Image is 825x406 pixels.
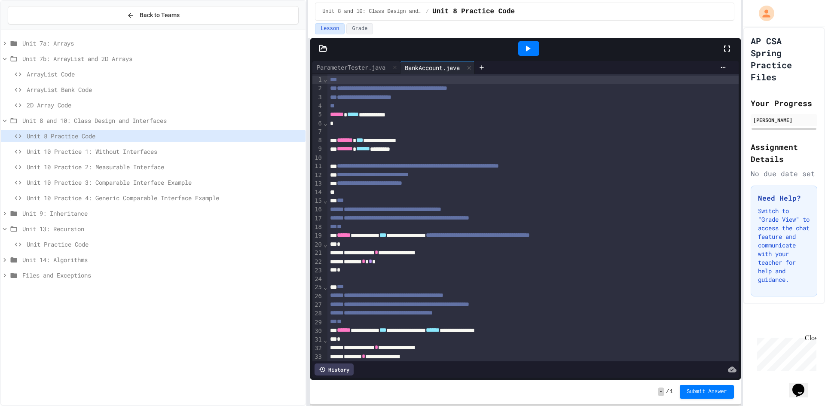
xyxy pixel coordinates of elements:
[312,145,323,153] div: 9
[312,301,323,309] div: 27
[323,120,327,127] span: Fold line
[751,35,817,83] h1: AP CSA Spring Practice Files
[323,336,327,343] span: Fold line
[751,168,817,179] div: No due date set
[27,101,302,110] span: 2D Array Code
[312,61,400,74] div: ParameterTester.java
[312,110,323,119] div: 5
[312,128,323,136] div: 7
[789,372,816,397] iframe: chat widget
[22,116,302,125] span: Unit 8 and 10: Class Design and Interfaces
[754,334,816,371] iframe: chat widget
[312,214,323,223] div: 17
[312,84,323,93] div: 2
[312,162,323,171] div: 11
[312,266,323,275] div: 23
[312,344,323,353] div: 32
[22,54,302,63] span: Unit 7b: ArrayList and 2D Arrays
[751,97,817,109] h2: Your Progress
[27,240,302,249] span: Unit Practice Code
[312,205,323,214] div: 16
[27,147,302,156] span: Unit 10 Practice 1: Without Interfaces
[312,292,323,301] div: 26
[312,119,323,128] div: 6
[312,188,323,197] div: 14
[312,180,323,188] div: 13
[312,171,323,180] div: 12
[312,336,323,344] div: 31
[312,76,323,84] div: 1
[323,197,327,204] span: Fold line
[22,255,302,264] span: Unit 14: Algorithms
[22,39,302,48] span: Unit 7a: Arrays
[680,385,734,399] button: Submit Answer
[315,363,354,375] div: History
[27,85,302,94] span: ArrayList Bank Code
[27,131,302,140] span: Unit 8 Practice Code
[312,353,323,361] div: 33
[323,241,327,248] span: Fold line
[751,141,817,165] h2: Assignment Details
[750,3,776,23] div: My Account
[666,388,669,395] span: /
[312,309,323,318] div: 28
[27,162,302,171] span: Unit 10 Practice 2: Measurable Interface
[312,154,323,162] div: 10
[8,6,299,24] button: Back to Teams
[312,197,323,205] div: 15
[312,275,323,284] div: 24
[315,23,345,34] button: Lesson
[400,63,464,72] div: BankAccount.java
[312,283,323,292] div: 25
[312,136,323,145] div: 8
[323,284,327,290] span: Fold line
[322,8,422,15] span: Unit 8 and 10: Class Design and Interfaces
[27,70,302,79] span: ArrayList Code
[312,93,323,102] div: 3
[312,327,323,336] div: 30
[27,178,302,187] span: Unit 10 Practice 3: Comparable Interface Example
[758,207,810,284] p: Switch to "Grade View" to access the chat feature and communicate with your teacher for help and ...
[22,224,302,233] span: Unit 13: Recursion
[312,63,390,72] div: ParameterTester.java
[312,318,323,327] div: 29
[312,102,323,110] div: 4
[426,8,429,15] span: /
[323,76,327,83] span: Fold line
[658,388,664,396] span: -
[400,61,475,74] div: BankAccount.java
[670,388,673,395] span: 1
[312,241,323,249] div: 20
[312,232,323,240] div: 19
[140,11,180,20] span: Back to Teams
[27,193,302,202] span: Unit 10 Practice 4: Generic Comparable Interface Example
[312,223,323,232] div: 18
[312,258,323,266] div: 22
[22,209,302,218] span: Unit 9: Inheritance
[3,3,59,55] div: Chat with us now!Close
[346,23,373,34] button: Grade
[687,388,727,395] span: Submit Answer
[758,193,810,203] h3: Need Help?
[22,271,302,280] span: Files and Exceptions
[753,116,815,124] div: [PERSON_NAME]
[432,6,515,17] span: Unit 8 Practice Code
[312,249,323,257] div: 21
